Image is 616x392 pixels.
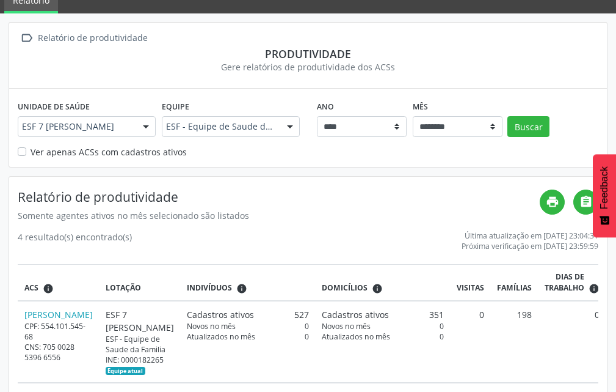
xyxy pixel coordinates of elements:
[322,308,389,321] span: Cadastros ativos
[322,308,444,321] div: 351
[18,29,35,47] i: 
[22,120,131,133] span: ESF 7 [PERSON_NAME]
[593,154,616,237] button: Feedback - Mostrar pesquisa
[18,209,540,222] div: Somente agentes ativos no mês selecionado são listados
[322,331,390,342] span: Atualizados no mês
[18,231,132,251] div: 4 resultado(s) encontrado(s)
[187,283,232,294] span: Indivíduos
[462,241,598,251] div: Próxima verificação em [DATE] 23:59:59
[450,265,490,301] th: Visitas
[24,283,38,294] span: ACS
[187,331,309,342] div: 0
[99,265,180,301] th: Lotação
[24,321,93,342] div: CPF: 554.101.545-68
[31,146,187,158] label: Ver apenas ACSs com cadastros ativos
[106,367,145,375] span: Esta é a equipe atual deste Agente
[24,309,93,320] a: [PERSON_NAME]
[573,190,598,215] a: 
[322,283,368,294] span: Domicílios
[106,334,174,355] div: ESF - Equipe de Saude da Familia
[166,120,275,133] span: ESF - Equipe de Saude da Familia - INE: 0000182265
[450,301,490,383] td: 0
[187,321,236,331] span: Novos no mês
[322,331,444,342] div: 0
[187,331,255,342] span: Atualizados no mês
[236,283,247,294] i: <div class="text-left"> <div> <strong>Cadastros ativos:</strong> Cadastros que estão vinculados a...
[317,97,334,116] label: Ano
[187,321,309,331] div: 0
[106,308,174,334] div: ESF 7 [PERSON_NAME]
[322,321,444,331] div: 0
[187,308,309,321] div: 527
[18,47,598,61] div: Produtividade
[24,342,93,363] div: CNS: 705 0028 5396 6556
[545,272,584,294] span: Dias de trabalho
[187,308,254,321] span: Cadastros ativos
[35,29,150,47] div: Relatório de produtividade
[507,116,549,137] button: Buscar
[43,283,54,294] i: ACSs que estiveram vinculados a uma UBS neste período, mesmo sem produtividade.
[18,29,150,47] a:  Relatório de produtividade
[413,97,428,116] label: Mês
[372,283,383,294] i: <div class="text-left"> <div> <strong>Cadastros ativos:</strong> Cadastros que estão vinculados a...
[490,265,538,301] th: Famílias
[18,97,90,116] label: Unidade de saúde
[162,97,189,116] label: Equipe
[18,190,540,205] h4: Relatório de produtividade
[18,61,598,73] div: Gere relatórios de produtividade dos ACSs
[106,355,174,375] div: INE: 0000182265
[589,283,600,294] i: Dias em que o(a) ACS fez pelo menos uma visita, ou ficha de cadastro individual ou cadastro domic...
[322,321,371,331] span: Novos no mês
[538,301,606,383] td: 0
[579,195,593,209] i: 
[462,231,598,241] div: Última atualização em [DATE] 23:04:31
[540,190,565,215] a: print
[490,301,538,383] td: 198
[546,195,559,209] i: print
[599,166,610,209] span: Feedback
